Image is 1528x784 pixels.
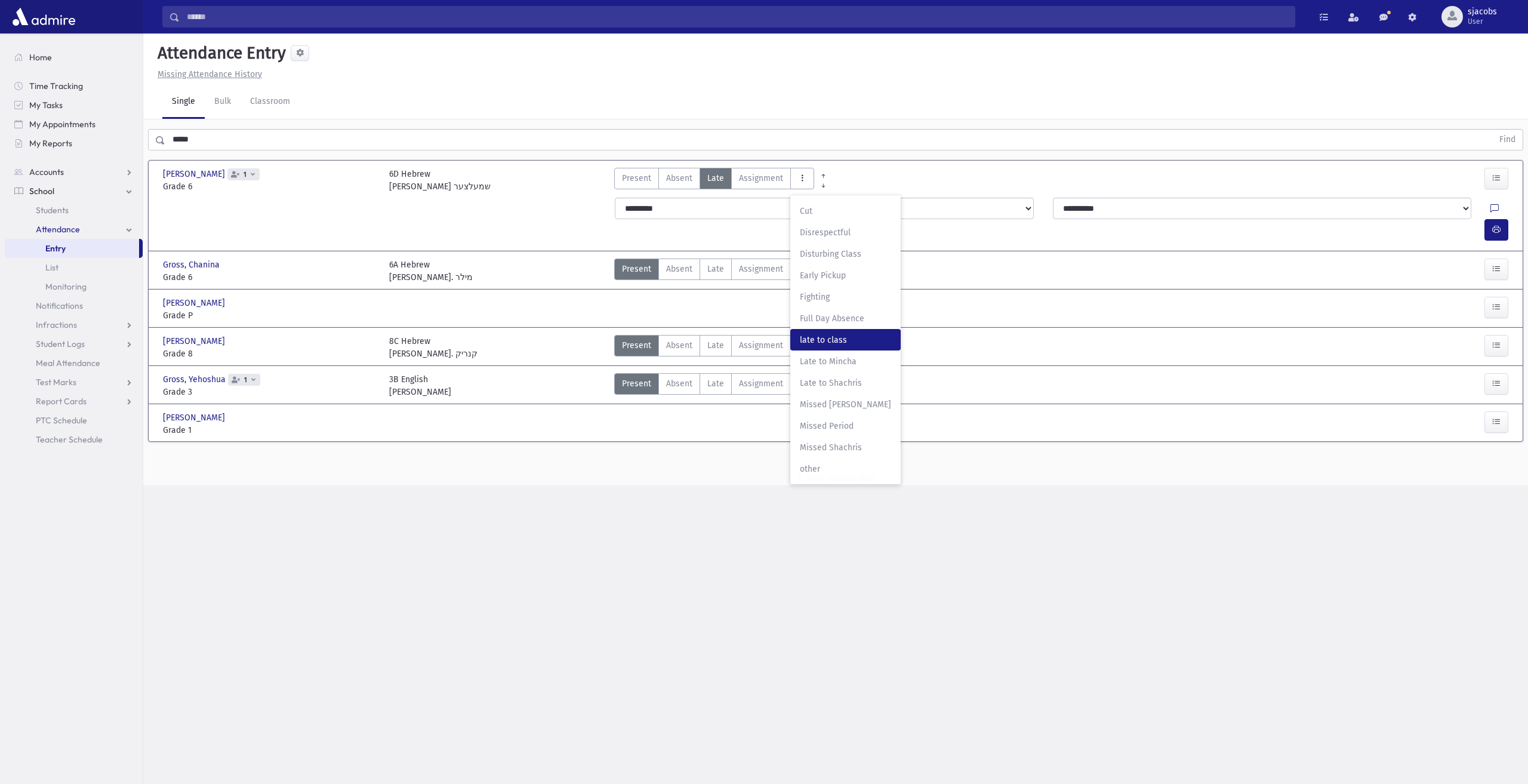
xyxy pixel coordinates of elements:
[180,6,1295,27] input: Search
[163,424,377,436] span: Grade 1
[163,335,227,348] span: [PERSON_NAME]
[5,134,143,153] a: My Reports
[29,186,54,196] span: School
[614,373,814,398] div: AttTypes
[5,201,143,220] a: Students
[45,262,58,273] span: List
[162,85,205,119] a: Single
[153,43,286,63] h5: Attendance Entry
[622,377,651,390] span: Present
[45,281,87,292] span: Monitoring
[622,263,651,275] span: Present
[10,5,78,29] img: AdmirePro
[800,398,891,411] span: Missed [PERSON_NAME]
[163,168,227,180] span: [PERSON_NAME]
[707,339,724,352] span: Late
[800,355,891,368] span: Late to Mincha
[36,358,100,368] span: Meal Attendance
[666,172,692,185] span: Absent
[739,339,783,352] span: Assignment
[5,392,143,411] a: Report Cards
[614,335,814,360] div: AttTypes
[800,248,891,260] span: Disturbing Class
[29,138,72,149] span: My Reports
[45,243,66,254] span: Entry
[800,441,891,454] span: Missed Shachris
[163,386,377,398] span: Grade 3
[5,258,143,277] a: List
[5,182,143,201] a: School
[389,168,491,193] div: 6D Hebrew [PERSON_NAME] שמעלצער
[1468,7,1497,17] span: sjacobs
[800,420,891,432] span: Missed Period
[36,300,83,311] span: Notifications
[163,348,377,360] span: Grade 8
[29,119,95,130] span: My Appointments
[162,473,1509,485] div: © 2025 -
[707,377,724,390] span: Late
[739,377,783,390] span: Assignment
[800,226,891,239] span: Disrespectful
[707,172,724,185] span: Late
[666,377,692,390] span: Absent
[800,334,891,346] span: late to class
[5,277,143,296] a: Monitoring
[622,172,651,185] span: Present
[614,259,814,284] div: AttTypes
[29,81,83,91] span: Time Tracking
[5,411,143,430] a: PTC Schedule
[163,373,228,386] span: Gross, Yehoshua
[389,335,478,360] div: 8C Hebrew [PERSON_NAME]. קנריק
[241,171,249,179] span: 1
[36,415,87,426] span: PTC Schedule
[242,376,249,384] span: 1
[739,172,783,185] span: Assignment
[5,115,143,134] a: My Appointments
[36,396,87,407] span: Report Cards
[5,220,143,239] a: Attendance
[29,167,64,177] span: Accounts
[5,315,143,334] a: Infractions
[36,339,85,349] span: Student Logs
[163,180,377,193] span: Grade 6
[29,52,52,63] span: Home
[5,353,143,373] a: Meal Attendance
[158,69,262,79] u: Missing Attendance History
[800,205,891,217] span: Cut
[666,339,692,352] span: Absent
[800,463,891,475] span: other
[163,411,227,424] span: [PERSON_NAME]
[1468,17,1497,26] span: User
[5,239,139,258] a: Entry
[241,85,300,119] a: Classroom
[389,259,473,284] div: 6A Hebrew [PERSON_NAME]. מילר
[800,291,891,303] span: Fighting
[36,319,77,330] span: Infractions
[153,69,262,79] a: Missing Attendance History
[163,297,227,309] span: [PERSON_NAME]
[622,339,651,352] span: Present
[36,205,69,216] span: Students
[5,373,143,392] a: Test Marks
[29,100,63,110] span: My Tasks
[5,96,143,115] a: My Tasks
[5,76,143,96] a: Time Tracking
[5,334,143,353] a: Student Logs
[163,271,377,284] span: Grade 6
[614,168,814,193] div: AttTypes
[800,312,891,325] span: Full Day Absence
[5,162,143,182] a: Accounts
[5,430,143,449] a: Teacher Schedule
[5,296,143,315] a: Notifications
[1492,130,1523,150] button: Find
[163,309,377,322] span: Grade P
[800,269,891,282] span: Early Pickup
[205,85,241,119] a: Bulk
[707,263,724,275] span: Late
[5,48,143,67] a: Home
[36,224,80,235] span: Attendance
[36,434,103,445] span: Teacher Schedule
[739,263,783,275] span: Assignment
[389,373,451,398] div: 3B English [PERSON_NAME]
[163,259,222,271] span: Gross, Chanina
